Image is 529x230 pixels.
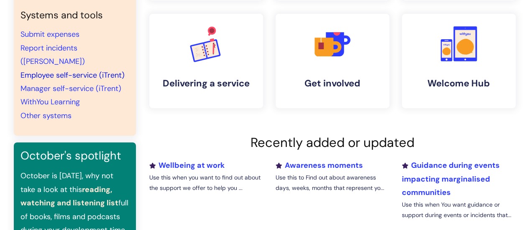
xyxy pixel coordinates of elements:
p: Use this when You want guidance or support during events or incidents that... [401,200,515,220]
a: Other systems [20,111,72,121]
h4: Welcome Hub [409,78,509,89]
a: WithYou Learning [20,97,80,107]
h3: October's spotlight [20,149,129,162]
a: Manager self-service (iTrent) [20,83,121,94]
a: Welcome Hub [402,14,516,108]
h4: Get involved [282,78,383,89]
a: Awareness moments [275,160,363,170]
h2: Recently added or updated [149,135,516,150]
h4: Delivering a service [156,78,256,89]
p: Use this to Find out about awareness days, weeks, months that represent yo... [275,172,389,193]
a: Submit expenses [20,29,79,39]
a: Guidance during events impacting marginalised communities [401,160,499,197]
p: Use this when you want to find out about the support we offer to help you ... [149,172,263,193]
a: Employee self-service (iTrent) [20,70,125,80]
h4: Systems and tools [20,10,129,21]
a: Report incidents ([PERSON_NAME]) [20,43,85,66]
a: Delivering a service [149,14,263,108]
a: Wellbeing at work [149,160,225,170]
a: Get involved [276,14,389,108]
